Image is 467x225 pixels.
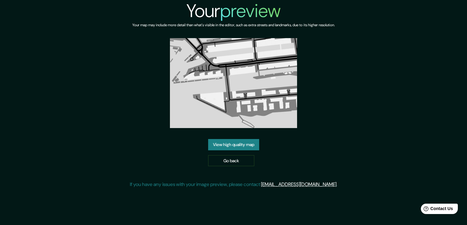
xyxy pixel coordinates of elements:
[413,201,460,218] iframe: Help widget launcher
[132,22,335,28] h6: Your map may include more detail than what's visible in the editor, such as extra streets and lan...
[130,181,337,188] p: If you have any issues with your image preview, please contact .
[208,139,259,150] a: View high quality map
[170,38,297,128] img: created-map-preview
[261,181,336,187] a: [EMAIL_ADDRESS][DOMAIN_NAME]
[208,155,254,166] a: Go back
